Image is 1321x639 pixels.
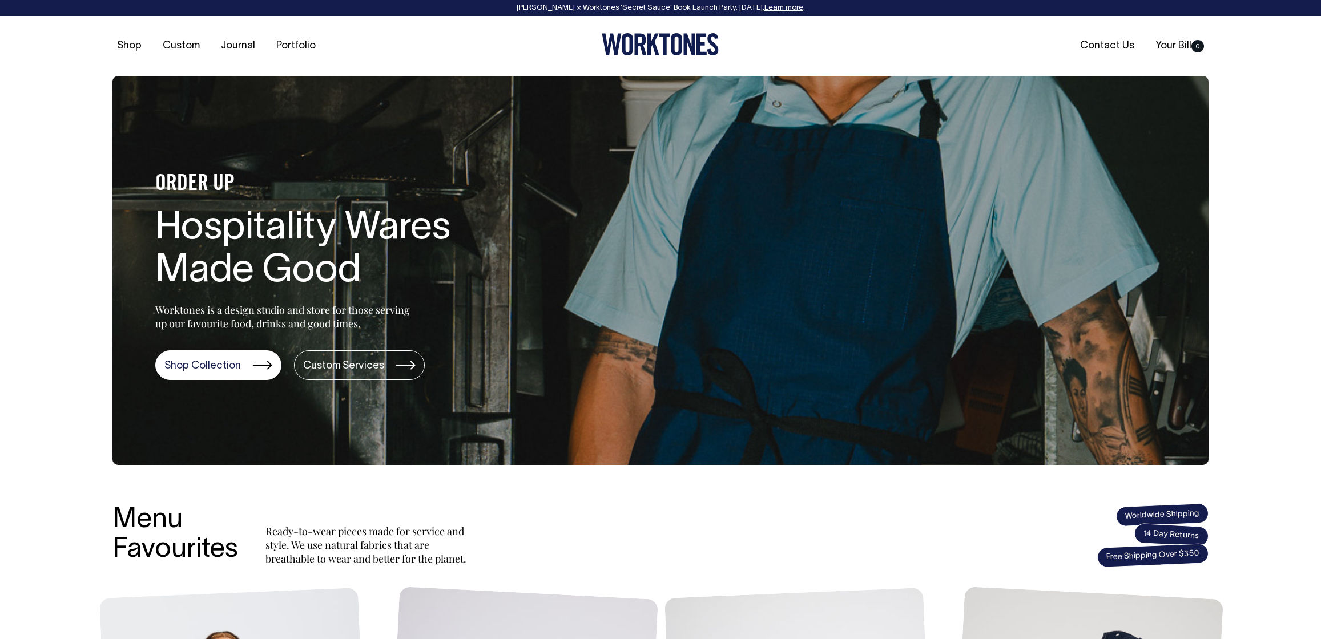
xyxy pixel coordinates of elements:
a: Custom [158,37,204,55]
a: Learn more [764,5,803,11]
a: Custom Services [294,350,425,380]
a: Shop [112,37,146,55]
h1: Hospitality Wares Made Good [155,208,521,293]
span: Free Shipping Over $350 [1097,543,1209,568]
a: Your Bill0 [1151,37,1209,55]
a: Journal [216,37,260,55]
div: [PERSON_NAME] × Worktones ‘Secret Sauce’ Book Launch Party, [DATE]. . [11,4,1310,12]
h3: Menu Favourites [112,505,238,566]
span: 14 Day Returns [1134,523,1209,547]
p: Ready-to-wear pieces made for service and style. We use natural fabrics that are breathable to we... [265,524,471,565]
a: Portfolio [272,37,320,55]
p: Worktones is a design studio and store for those serving up our favourite food, drinks and good t... [155,303,415,330]
h4: ORDER UP [155,172,521,196]
a: Contact Us [1076,37,1139,55]
span: 0 [1191,40,1204,52]
a: Shop Collection [155,350,281,380]
span: Worldwide Shipping [1115,503,1209,527]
